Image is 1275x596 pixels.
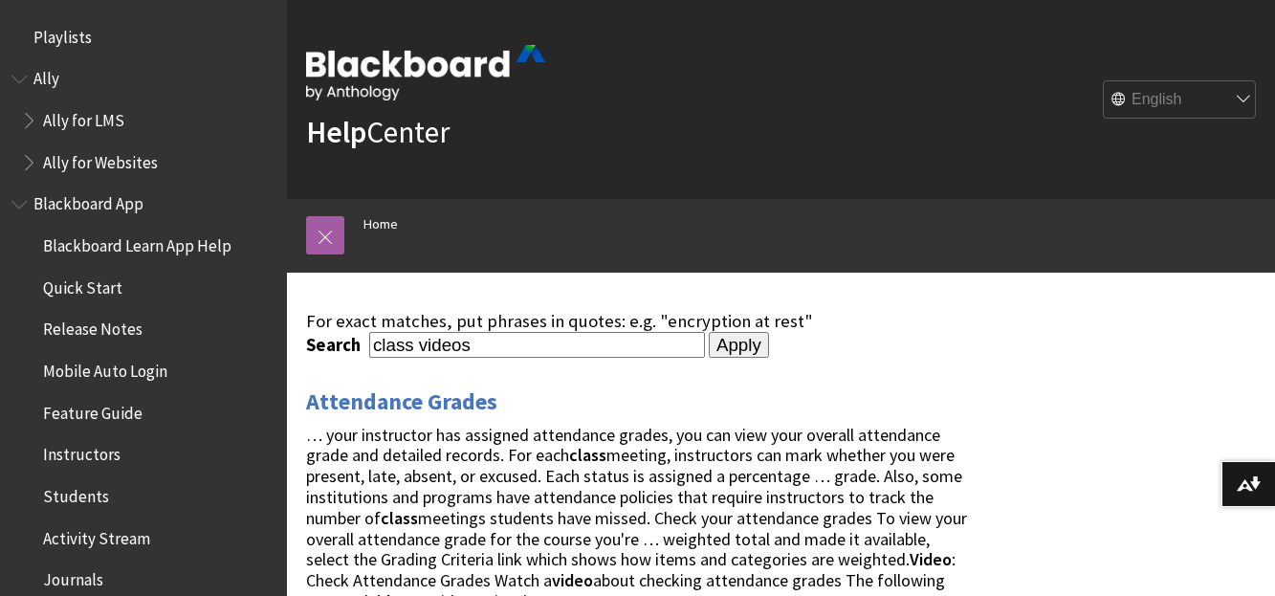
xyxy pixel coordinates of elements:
span: Students [43,480,109,506]
span: Journals [43,564,103,590]
span: Feature Guide [43,397,143,423]
strong: video [552,569,593,591]
a: HelpCenter [306,113,450,151]
span: Ally for LMS [43,104,124,130]
a: Home [363,212,398,236]
select: Site Language Selector [1104,81,1257,120]
span: Ally [33,63,59,89]
input: Apply [709,332,769,359]
nav: Book outline for Anthology Ally Help [11,63,275,179]
img: Blackboard by Anthology [306,45,545,100]
strong: Help [306,113,366,151]
span: Instructors [43,439,121,465]
span: Mobile Auto Login [43,355,167,381]
span: Blackboard App [33,188,143,214]
strong: class [381,507,418,529]
strong: class [569,444,606,466]
nav: Book outline for Playlists [11,21,275,54]
div: For exact matches, put phrases in quotes: e.g. "encryption at rest" [306,311,973,332]
span: Blackboard Learn App Help [43,230,231,255]
span: Ally for Websites [43,146,158,172]
span: Activity Stream [43,522,150,548]
label: Search [306,334,365,356]
a: Attendance Grades [306,386,497,417]
strong: Video [910,548,952,570]
span: Playlists [33,21,92,47]
span: Quick Start [43,272,122,298]
span: Release Notes [43,314,143,340]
